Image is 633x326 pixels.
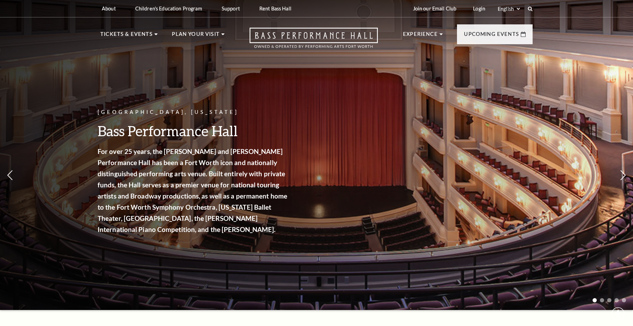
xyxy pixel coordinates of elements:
[172,30,220,42] p: Plan Your Visit
[102,6,116,11] p: About
[464,30,519,42] p: Upcoming Events
[135,6,202,11] p: Children's Education Program
[98,108,289,117] p: [GEOGRAPHIC_DATA], [US_STATE]
[259,6,291,11] p: Rent Bass Hall
[496,6,521,12] select: Select:
[403,30,438,42] p: Experience
[222,6,240,11] p: Support
[98,147,287,233] strong: For over 25 years, the [PERSON_NAME] and [PERSON_NAME] Performance Hall has been a Fort Worth ico...
[100,30,153,42] p: Tickets & Events
[98,122,289,140] h3: Bass Performance Hall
